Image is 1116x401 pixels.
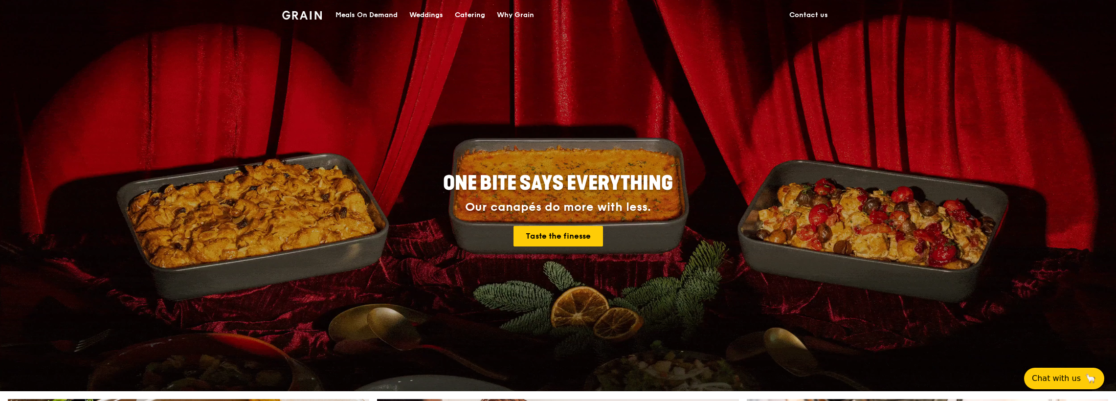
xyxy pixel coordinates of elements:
[783,0,834,30] a: Contact us
[455,0,485,30] div: Catering
[1024,368,1104,389] button: Chat with us🦙
[497,0,534,30] div: Why Grain
[491,0,540,30] a: Why Grain
[403,0,449,30] a: Weddings
[1085,373,1096,384] span: 🦙
[282,11,322,20] img: Grain
[335,0,398,30] div: Meals On Demand
[409,0,443,30] div: Weddings
[513,226,603,246] a: Taste the finesse
[449,0,491,30] a: Catering
[1032,373,1081,384] span: Chat with us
